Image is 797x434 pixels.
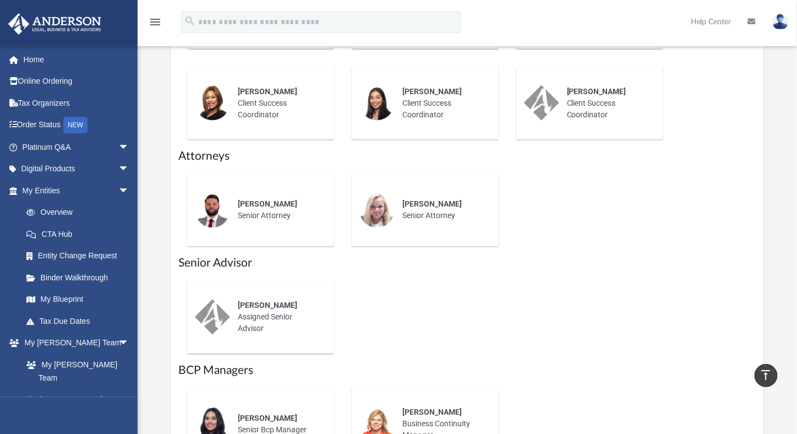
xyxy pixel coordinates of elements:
[195,300,230,335] img: thumbnail
[230,78,326,128] div: Client Success Coordinator
[195,193,230,228] img: thumbnail
[772,14,789,30] img: User Pic
[402,87,462,96] span: [PERSON_NAME]
[118,180,140,202] span: arrow_drop_down
[359,85,395,121] img: thumbnail
[238,87,297,96] span: [PERSON_NAME]
[8,180,146,202] a: My Entitiesarrow_drop_down
[230,292,326,343] div: Assigned Senior Advisor
[760,368,773,382] i: vertical_align_top
[178,149,756,165] h1: Attorneys
[178,363,756,379] h1: BCP Managers
[149,21,162,29] a: menu
[5,13,105,35] img: Anderson Advisors Platinum Portal
[559,78,656,128] div: Client Success Coordinator
[15,245,146,267] a: Entity Change Request
[118,158,140,181] span: arrow_drop_down
[63,117,88,133] div: NEW
[755,364,778,387] a: vertical_align_top
[15,202,146,224] a: Overview
[8,48,146,70] a: Home
[524,85,559,121] img: thumbnail
[15,267,146,289] a: Binder Walkthrough
[359,193,395,228] img: thumbnail
[15,389,140,424] a: [PERSON_NAME] System
[8,92,146,114] a: Tax Organizers
[15,223,146,245] a: CTA Hub
[178,256,756,272] h1: Senior Advisor
[8,114,146,137] a: Order StatusNEW
[118,332,140,355] span: arrow_drop_down
[238,414,297,423] span: [PERSON_NAME]
[15,310,146,332] a: Tax Due Dates
[8,70,146,93] a: Online Ordering
[8,136,146,158] a: Platinum Q&Aarrow_drop_down
[567,87,626,96] span: [PERSON_NAME]
[402,200,462,209] span: [PERSON_NAME]
[238,200,297,209] span: [PERSON_NAME]
[15,289,140,311] a: My Blueprint
[402,408,462,417] span: [PERSON_NAME]
[238,301,297,310] span: [PERSON_NAME]
[184,15,196,27] i: search
[230,191,326,230] div: Senior Attorney
[118,136,140,159] span: arrow_drop_down
[15,354,135,389] a: My [PERSON_NAME] Team
[8,332,140,354] a: My [PERSON_NAME] Teamarrow_drop_down
[8,158,146,180] a: Digital Productsarrow_drop_down
[149,15,162,29] i: menu
[395,78,491,128] div: Client Success Coordinator
[195,85,230,121] img: thumbnail
[395,191,491,230] div: Senior Attorney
